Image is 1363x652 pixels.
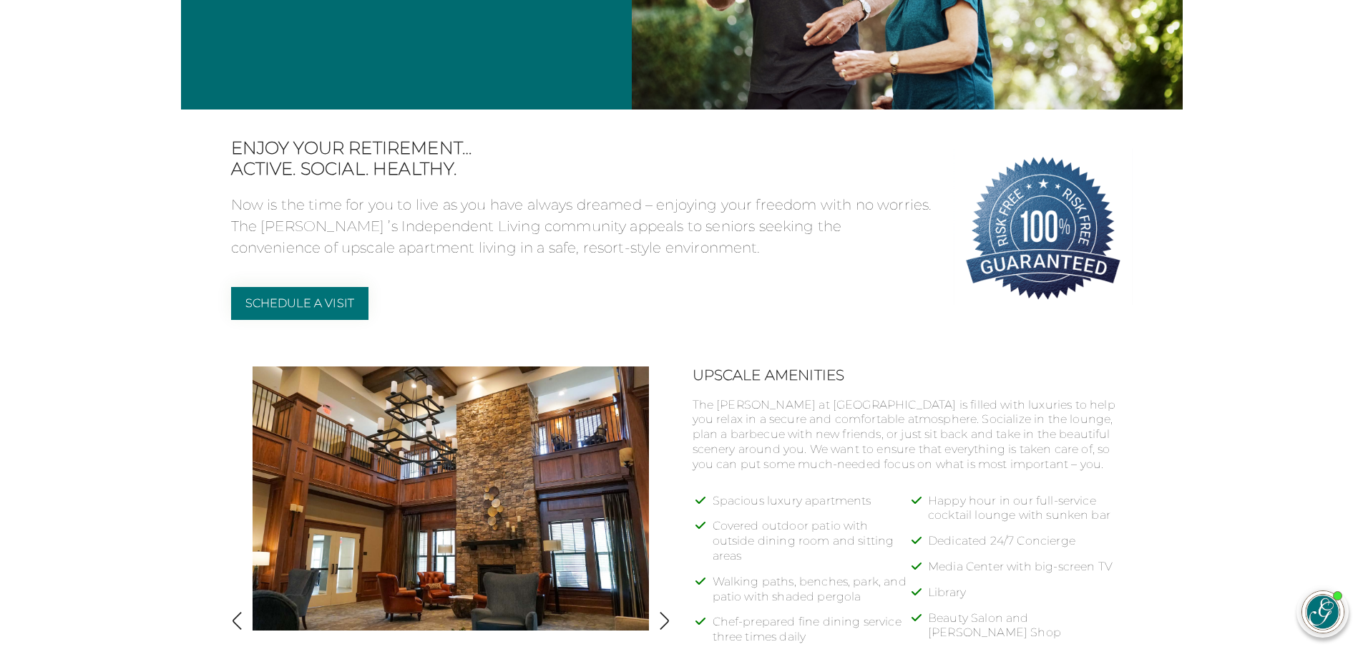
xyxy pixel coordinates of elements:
[928,585,1133,611] li: Library
[228,611,247,633] button: Show previous
[228,611,247,631] img: Show previous
[655,611,674,633] button: Show next
[693,366,1133,384] h2: Upscale Amenities
[928,494,1133,535] li: Happy hour in our full-service cocktail lounge with sunken bar
[1302,591,1344,633] img: avatar
[713,494,917,520] li: Spacious luxury apartments
[928,534,1133,560] li: Dedicated 24/7 Concierge
[713,519,917,574] li: Covered outdoor patio with outside dining room and sitting areas
[231,159,932,180] span: Active. Social. Healthy.
[928,560,1133,585] li: Media Center with big-screen TV
[1080,267,1349,572] iframe: iframe
[954,138,1133,317] img: 100% Risk-Free. Guaranteed.
[231,287,369,320] a: Schedule a Visit
[693,398,1133,472] p: The [PERSON_NAME] at [GEOGRAPHIC_DATA] is filled with luxuries to help you relax in a secure and ...
[928,611,1133,652] li: Beauty Salon and [PERSON_NAME] Shop
[231,138,932,159] span: Enjoy your retirement…
[655,611,674,631] img: Show next
[713,575,917,615] li: Walking paths, benches, park, and patio with shaded pergola
[231,194,932,258] p: Now is the time for you to live as you have always dreamed – enjoying your freedom with no worrie...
